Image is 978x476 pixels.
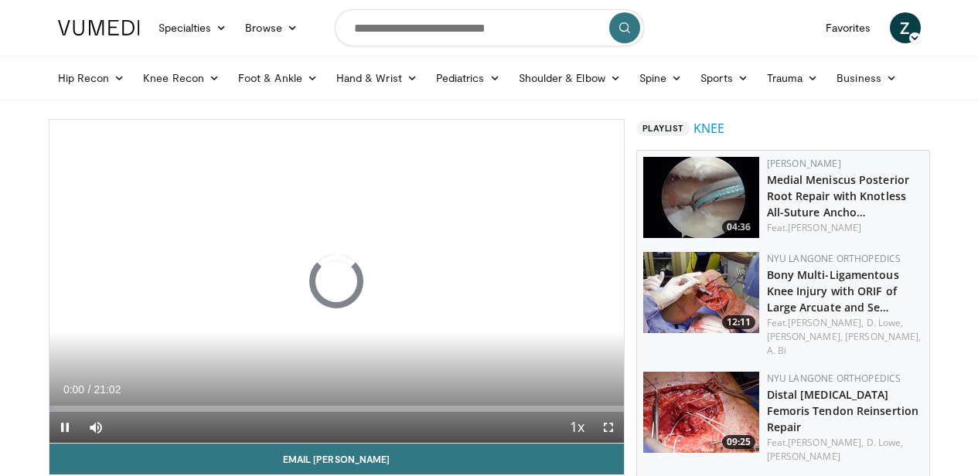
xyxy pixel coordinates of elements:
[88,383,91,396] span: /
[767,372,901,385] a: NYU Langone Orthopedics
[49,444,624,474] a: Email [PERSON_NAME]
[845,330,921,343] a: [PERSON_NAME],
[816,12,881,43] a: Favorites
[722,220,755,234] span: 04:36
[80,412,111,443] button: Mute
[767,267,899,314] a: Bony Multi-Ligamentous Knee Injury with ORIF of Large Arcuate and Se…
[229,63,327,93] a: Foot & Ankle
[643,157,759,238] a: 04:36
[562,412,593,443] button: Playback Rate
[758,63,828,93] a: Trauma
[693,119,724,138] a: KNEE
[427,63,509,93] a: Pediatrics
[335,9,644,46] input: Search topics, interventions
[643,252,759,333] a: 12:11
[327,63,427,93] a: Hand & Wrist
[236,12,307,43] a: Browse
[767,252,901,265] a: NYU Langone Orthopedics
[691,63,758,93] a: Sports
[788,316,864,329] a: [PERSON_NAME],
[767,172,910,219] a: Medial Meniscus Posterior Root Repair with Knotless All-Suture Ancho…
[767,387,919,434] a: Distal [MEDICAL_DATA] Femoris Tendon Reinsertion Repair
[788,436,864,449] a: [PERSON_NAME],
[788,221,861,234] a: [PERSON_NAME]
[149,12,237,43] a: Specialties
[890,12,921,43] a: Z
[643,252,759,333] img: c3abecf4-54e6-45a9-8dc0-d395efddd528.jpg.150x105_q85_crop-smart_upscale.jpg
[767,436,923,464] div: Feat.
[767,330,843,343] a: [PERSON_NAME],
[593,412,624,443] button: Fullscreen
[63,383,84,396] span: 0:00
[722,435,755,449] span: 09:25
[134,63,229,93] a: Knee Recon
[767,344,787,357] a: A. Bi
[58,20,140,36] img: VuMedi Logo
[643,372,759,453] img: 4075f120-8078-4b2a-8e9d-11b9ecb0890d.jpg.150x105_q85_crop-smart_upscale.jpg
[643,372,759,453] a: 09:25
[767,316,923,358] div: Feat.
[49,120,624,444] video-js: Video Player
[49,63,135,93] a: Hip Recon
[767,157,841,170] a: [PERSON_NAME]
[767,221,923,235] div: Feat.
[509,63,630,93] a: Shoulder & Elbow
[636,121,690,136] span: Playlist
[49,412,80,443] button: Pause
[867,316,904,329] a: D. Lowe,
[94,383,121,396] span: 21:02
[767,450,840,463] a: [PERSON_NAME]
[722,315,755,329] span: 12:11
[630,63,691,93] a: Spine
[49,406,624,412] div: Progress Bar
[643,157,759,238] img: 6d32978d-8572-4afc-b6df-18906a27eb7a.150x105_q85_crop-smart_upscale.jpg
[827,63,906,93] a: Business
[867,436,904,449] a: D. Lowe,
